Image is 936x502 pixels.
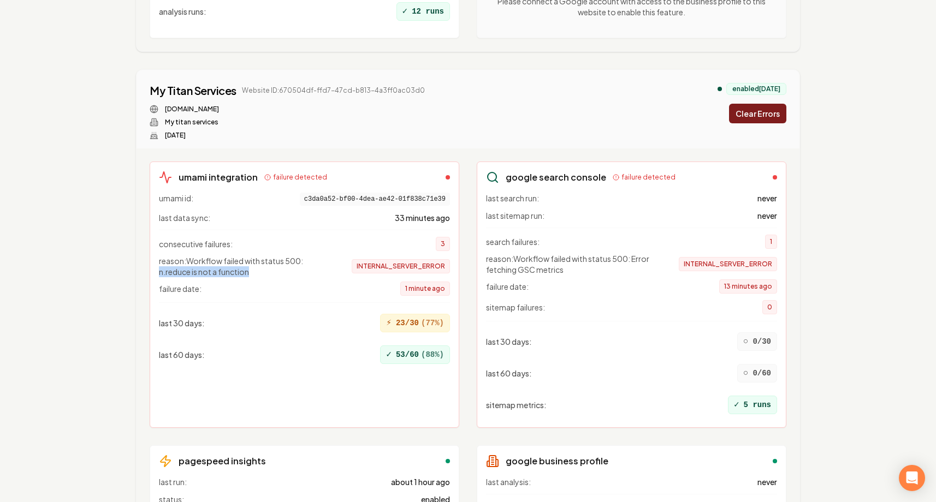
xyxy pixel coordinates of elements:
span: last data sync: [159,212,210,223]
div: Open Intercom Messenger [899,465,925,491]
span: 1 [765,235,777,249]
div: 0/60 [737,364,777,383]
span: never [757,476,777,487]
span: last 30 days : [159,318,205,328]
div: enabled [773,459,777,463]
div: 23/30 [380,314,450,332]
span: never [757,193,777,204]
span: ✓ [734,398,739,411]
div: Website [150,105,425,113]
span: ( 77 %) [421,318,444,328]
div: analytics enabled [718,87,722,91]
span: failure date: [486,281,529,292]
span: ○ [743,335,749,348]
span: consecutive failures: [159,238,233,249]
div: failed [446,175,450,180]
button: Clear Errors [729,104,786,123]
a: [DOMAIN_NAME] [165,105,219,113]
h3: google search console [506,171,606,184]
span: 1 minute ago [400,282,450,296]
span: umami id: [159,193,193,206]
div: enabled [446,459,450,463]
span: about 1 hour ago [391,476,450,487]
span: last 60 days : [159,349,205,360]
span: last run: [159,476,187,487]
h3: umami integration [179,171,258,184]
h3: pagespeed insights [179,455,266,468]
div: 53/60 [380,345,450,364]
span: 3 [436,237,450,251]
span: Website ID: 670504df-ffd7-47cd-b813-4a3ff0ac03d0 [242,86,425,95]
span: last analysis: [486,476,531,487]
span: last search run: [486,193,539,204]
span: reason: Workflow failed with status 500: Error fetching GSC metrics [486,253,661,275]
span: c3da0a52-bf00-4dea-ae42-01f838c71e39 [300,193,450,206]
span: failure detected [273,173,327,182]
span: sitemap failures: [486,302,545,313]
span: ○ [743,367,749,380]
span: analysis runs : [159,6,206,17]
span: never [757,210,777,221]
span: ⚡ [386,316,392,330]
span: search failures: [486,236,540,247]
span: last 60 days : [486,368,532,379]
span: INTERNAL_SERVER_ERROR [352,259,450,273]
div: enabled [DATE] [726,83,786,95]
span: ( 88 %) [421,349,444,360]
span: failure date: [159,283,202,294]
div: failed [773,175,777,180]
div: 0/30 [737,332,777,351]
span: 13 minutes ago [719,279,777,294]
span: INTERNAL_SERVER_ERROR [679,257,777,271]
h3: google business profile [506,455,608,468]
span: sitemap metrics : [486,399,547,410]
span: ✓ [402,5,408,18]
span: 0 [762,300,777,314]
span: failure detected [621,173,676,182]
div: 5 runs [728,396,777,414]
span: 33 minutes ago [395,212,450,223]
div: 12 runs [396,2,450,21]
span: ✓ [386,348,392,361]
span: last sitemap run: [486,210,544,221]
span: last 30 days : [486,336,532,347]
a: My Titan Services [150,83,236,98]
span: reason: Workflow failed with status 500: n.reduce is not a function [159,255,334,277]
